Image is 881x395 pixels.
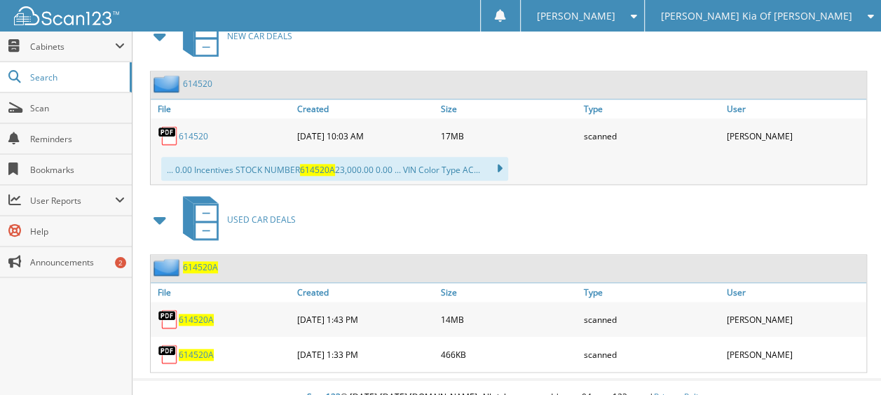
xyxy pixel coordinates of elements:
[580,305,723,333] div: scanned
[300,164,335,176] span: 614520A
[175,8,292,64] a: NEW CAR DEALS
[30,71,123,83] span: Search
[723,305,866,333] div: [PERSON_NAME]
[437,99,580,118] a: Size
[294,283,437,302] a: Created
[227,30,292,42] span: NEW CAR DEALS
[183,78,212,90] a: 614520
[723,340,866,368] div: [PERSON_NAME]
[580,99,723,118] a: Type
[723,283,866,302] a: User
[179,130,208,142] a: 614520
[179,314,214,326] a: 614520A
[30,102,125,114] span: Scan
[30,164,125,176] span: Bookmarks
[115,257,126,268] div: 2
[437,340,580,368] div: 466KB
[151,283,294,302] a: File
[153,75,183,92] img: folder2.png
[437,122,580,150] div: 17MB
[294,99,437,118] a: Created
[294,340,437,368] div: [DATE] 1:33 PM
[723,122,866,150] div: [PERSON_NAME]
[437,305,580,333] div: 14MB
[158,344,179,365] img: PDF.png
[158,125,179,146] img: PDF.png
[580,340,723,368] div: scanned
[437,283,580,302] a: Size
[536,12,615,20] span: [PERSON_NAME]
[161,157,508,181] div: ... 0.00 Incentives STOCK NUMBER 23,000.00 0.00 ... VIN Color Type AC...
[294,305,437,333] div: [DATE] 1:43 PM
[30,226,125,237] span: Help
[153,258,183,276] img: folder2.png
[158,309,179,330] img: PDF.png
[175,192,296,247] a: USED CAR DEALS
[179,349,214,361] a: 614520A
[183,261,218,273] a: 614520A
[151,99,294,118] a: File
[294,122,437,150] div: [DATE] 10:03 AM
[30,41,115,53] span: Cabinets
[580,283,723,302] a: Type
[30,195,115,207] span: User Reports
[14,6,119,25] img: scan123-logo-white.svg
[30,256,125,268] span: Announcements
[227,214,296,226] span: USED CAR DEALS
[30,133,125,145] span: Reminders
[580,122,723,150] div: scanned
[660,12,852,20] span: [PERSON_NAME] Kia Of [PERSON_NAME]
[723,99,866,118] a: User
